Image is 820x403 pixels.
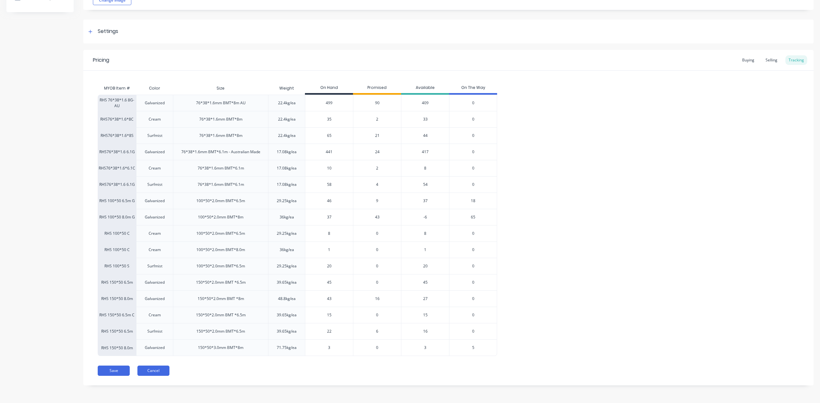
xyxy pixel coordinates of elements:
div: Settings [98,28,118,36]
div: 45 [305,274,353,290]
div: 29.25kg/ea [277,263,297,269]
div: 35 [305,111,353,127]
div: 20 [401,258,449,274]
div: Promised [353,82,401,95]
div: 17.08kg/ea [277,165,297,171]
div: RHS 150*50 6.5m C [98,307,136,323]
div: Cream [149,116,161,122]
div: 76*38*1.6mm BMT*6.1m - Australian Made [181,149,260,155]
div: 37 [305,209,353,225]
div: 29.25kg/ea [277,198,297,204]
div: 409 [401,95,449,111]
div: 1 [305,242,353,258]
span: 5 [472,345,474,351]
div: 27 [401,290,449,307]
div: Galvanized [145,198,165,204]
div: 39.65kg/ea [277,312,297,318]
span: 0 [472,116,474,122]
div: 20 [305,258,353,274]
span: 65 [471,214,475,220]
span: 0 [472,247,474,253]
div: Size [211,80,230,96]
div: Galvanized [145,280,165,285]
span: 6 [376,328,378,334]
div: 37 [401,193,449,209]
div: RHS 100*50 S [98,258,136,274]
div: 150*50*2.0mm BMT *6.5m [196,312,246,318]
div: Galvanized [145,149,165,155]
div: MYOB Item # [98,82,136,95]
div: 1 [401,241,449,258]
div: 100*50*2.0mm BMT*6.5m [196,198,245,204]
div: Tracking [785,55,807,65]
div: 76*38*1.6mm BMT*6.1m [198,165,244,171]
span: 0 [472,296,474,302]
div: Galvanized [145,345,165,351]
div: Galvanized [145,214,165,220]
span: 9 [376,198,378,204]
div: 44 [401,127,449,144]
div: Selling [762,55,781,65]
div: RHS 100*50 6.5m G [98,193,136,209]
span: 0 [472,149,474,155]
div: 150*50*3.0mm BMT*8m [198,345,243,351]
div: 150*50*2.0mm BMT *6.5m [196,280,246,285]
div: 54 [401,176,449,193]
span: 21 [375,133,380,138]
span: 16 [375,296,380,302]
div: Galvanized [145,100,165,106]
div: RHS76*38*1.6*6.1C [98,160,136,176]
div: 100*50*2.0mm BMT*6.5m [196,263,245,269]
div: Surfmist [147,133,162,138]
div: 15 [401,307,449,323]
span: 0 [472,328,474,334]
span: 0 [472,231,474,236]
div: 499 [305,95,353,111]
div: RHS76*38*1.6*8S [98,127,136,144]
span: 0 [376,231,378,236]
div: Cream [149,312,161,318]
div: 22.4kg/ea [278,133,296,138]
div: 417 [401,144,449,160]
div: Color [144,80,165,96]
div: 150*50*2.0mm BMT *8m [198,296,244,302]
div: -6 [401,209,449,225]
div: 43 [305,291,353,307]
div: 46 [305,193,353,209]
div: 10 [305,160,353,176]
div: 71.75kg/ea [277,345,297,351]
span: 43 [375,214,380,220]
div: 58 [305,177,353,193]
div: RHS 100*50 8.0m G [98,209,136,225]
div: 3 [401,339,449,356]
div: 100*50*2.0mm BMT*6.5m [196,231,245,236]
span: 0 [472,100,474,106]
span: 0 [472,182,474,187]
button: Cancel [137,366,169,376]
div: 15 [305,307,353,323]
div: Galvanized [145,296,165,302]
div: 17.08kg/ea [277,149,297,155]
span: 0 [472,133,474,138]
div: 3 [305,340,353,356]
div: 48.8kg/ea [278,296,296,302]
div: 100*50*2.0mm BMT*8.0m [196,247,245,253]
span: 24 [375,149,380,155]
div: 36kg/ea [280,214,294,220]
div: RHS 150*50 6.5m [98,323,136,339]
span: 90 [375,100,380,106]
div: Cream [149,247,161,253]
div: RHS 150*50 6.5m [98,274,136,290]
div: 76*38*1.6mm BMT*8m [199,133,242,138]
span: 0 [472,312,474,318]
div: 22.4kg/ea [278,116,296,122]
div: On The Way [449,82,497,95]
span: 0 [472,280,474,285]
div: RHS76*38*1.6 6.1G [98,176,136,193]
div: Pricing [93,56,109,64]
div: Surfmist [147,328,162,334]
div: 39.65kg/ea [277,280,297,285]
span: 0 [472,263,474,269]
div: Buying [739,55,758,65]
div: Surfmist [147,263,162,269]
